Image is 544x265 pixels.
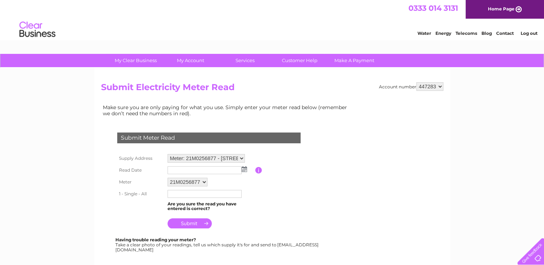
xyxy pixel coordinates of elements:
[520,31,537,36] a: Log out
[168,218,212,228] input: Submit
[496,31,514,36] a: Contact
[242,166,247,172] img: ...
[115,188,166,200] th: 1 - Single - All
[408,4,458,13] a: 0333 014 3131
[456,31,477,36] a: Telecoms
[115,237,196,242] b: Having trouble reading your meter?
[115,164,166,176] th: Read Date
[270,54,329,67] a: Customer Help
[435,31,451,36] a: Energy
[161,54,220,67] a: My Account
[417,31,431,36] a: Water
[115,176,166,188] th: Meter
[255,167,262,173] input: Information
[19,19,56,41] img: logo.png
[106,54,165,67] a: My Clear Business
[117,132,301,143] div: Submit Meter Read
[101,82,443,96] h2: Submit Electricity Meter Read
[115,152,166,164] th: Supply Address
[102,4,442,35] div: Clear Business is a trading name of Verastar Limited (registered in [GEOGRAPHIC_DATA] No. 3667643...
[481,31,492,36] a: Blog
[101,103,353,118] td: Make sure you are only paying for what you use. Simply enter your meter read below (remember we d...
[215,54,275,67] a: Services
[379,82,443,91] div: Account number
[115,237,320,252] div: Take a clear photo of your readings, tell us which supply it's for and send to [EMAIL_ADDRESS][DO...
[325,54,384,67] a: Make A Payment
[166,200,255,213] td: Are you sure the read you have entered is correct?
